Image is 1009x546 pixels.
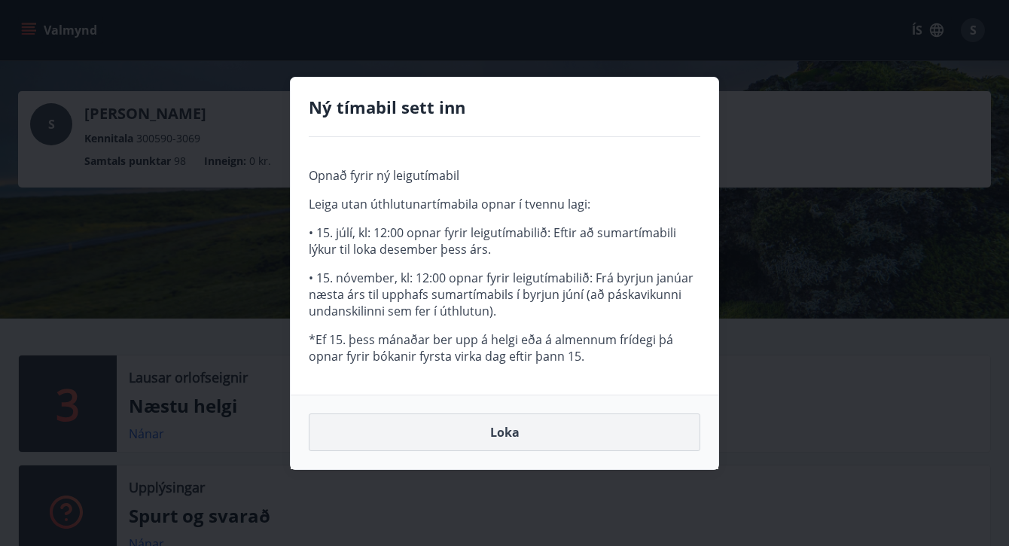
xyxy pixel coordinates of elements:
p: • 15. júlí, kl: 12:00 opnar fyrir leigutímabilið: Eftir að sumartímabili lýkur til loka desember ... [309,224,700,258]
p: Opnað fyrir ný leigutímabil [309,167,700,184]
button: Loka [309,413,700,451]
p: *Ef 15. þess mánaðar ber upp á helgi eða á almennum frídegi þá opnar fyrir bókanir fyrsta virka d... [309,331,700,365]
p: Leiga utan úthlutunartímabila opnar í tvennu lagi: [309,196,700,212]
h4: Ný tímabil sett inn [309,96,700,118]
p: • 15. nóvember, kl: 12:00 opnar fyrir leigutímabilið: Frá byrjun janúar næsta árs til upphafs sum... [309,270,700,319]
